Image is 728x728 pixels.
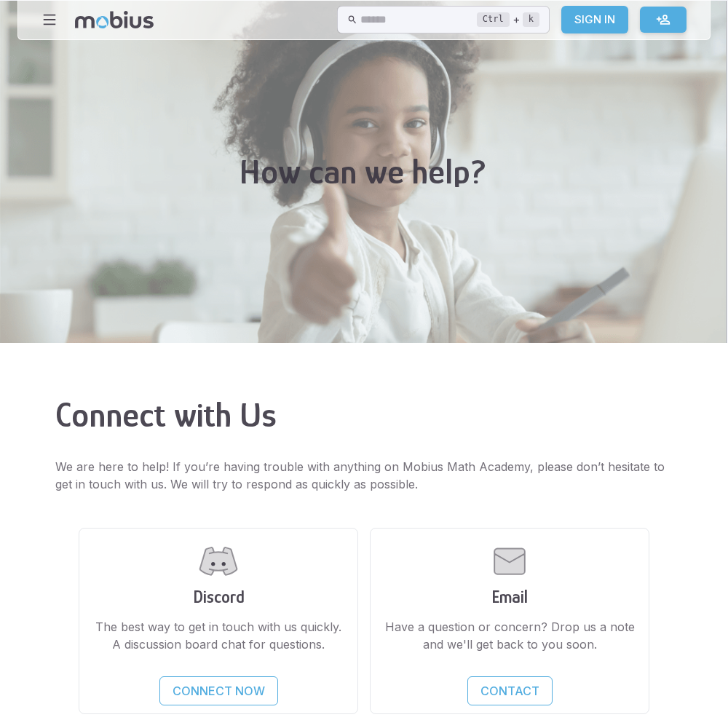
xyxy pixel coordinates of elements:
[159,676,278,705] a: Connect Now
[561,6,628,33] a: Sign In
[477,12,510,27] kbd: Ctrl
[382,618,637,653] p: Have a question or concern? Drop us a note and we'll get back to you soon.
[382,587,637,606] h3: Email
[173,682,265,700] p: Connect Now
[480,682,539,700] p: Contact
[55,458,673,493] p: We are here to help! If you’re having trouble with anything on Mobius Math Academy, please don’t ...
[91,618,346,653] p: The best way to get in touch with us quickly. A discussion board chat for questions.
[91,587,346,606] h3: Discord
[477,11,539,28] div: +
[467,676,553,705] a: Contact
[55,395,673,435] h2: Connect with Us
[523,12,539,27] kbd: k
